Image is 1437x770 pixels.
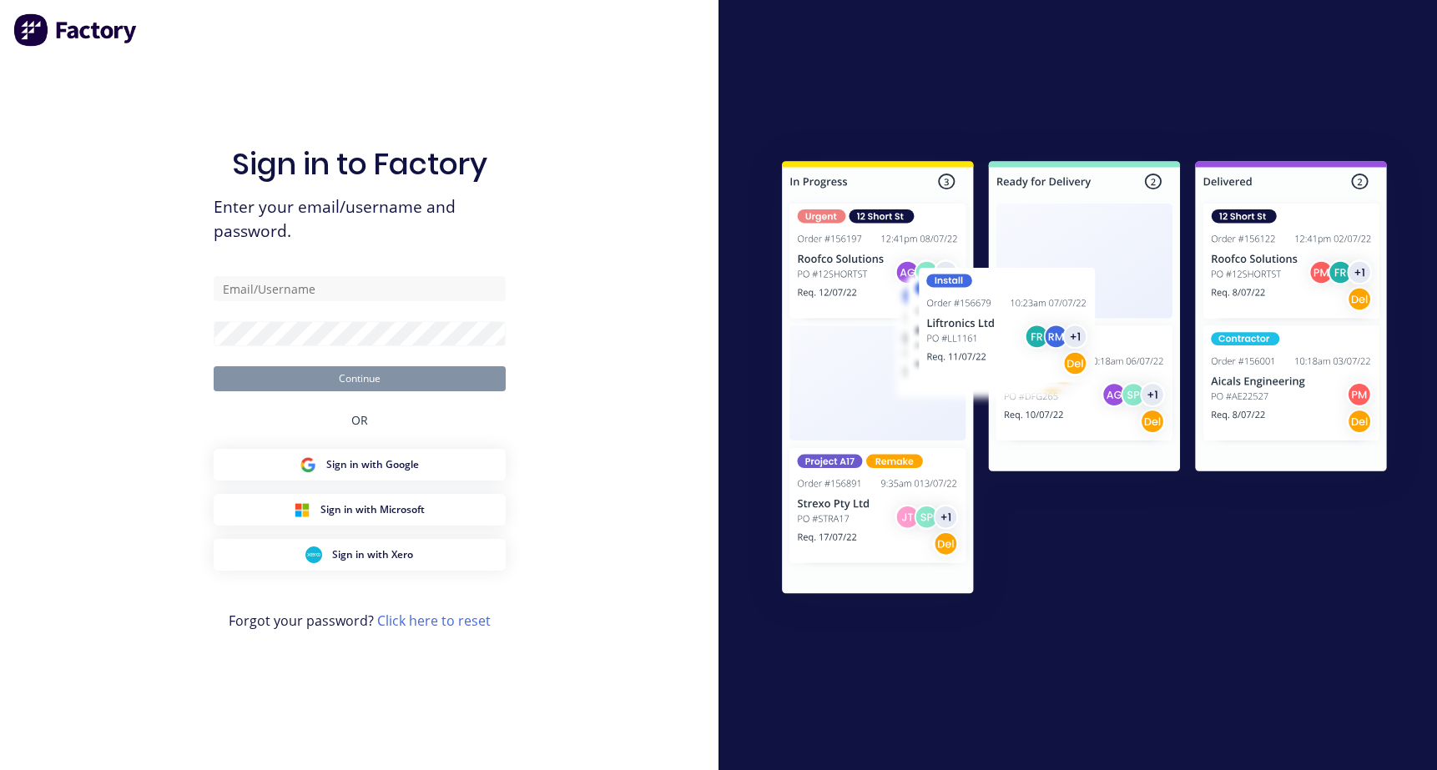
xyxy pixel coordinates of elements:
[351,391,368,449] div: OR
[332,547,413,562] span: Sign in with Xero
[214,449,506,481] button: Google Sign inSign in with Google
[745,128,1424,633] img: Sign in
[300,456,316,473] img: Google Sign in
[305,546,322,563] img: Xero Sign in
[214,366,506,391] button: Continue
[229,611,491,631] span: Forgot your password?
[214,539,506,571] button: Xero Sign inSign in with Xero
[294,501,310,518] img: Microsoft Sign in
[214,195,506,244] span: Enter your email/username and password.
[214,276,506,301] input: Email/Username
[13,13,139,47] img: Factory
[326,457,419,472] span: Sign in with Google
[232,146,487,182] h1: Sign in to Factory
[320,502,425,517] span: Sign in with Microsoft
[214,494,506,526] button: Microsoft Sign inSign in with Microsoft
[377,611,491,630] a: Click here to reset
